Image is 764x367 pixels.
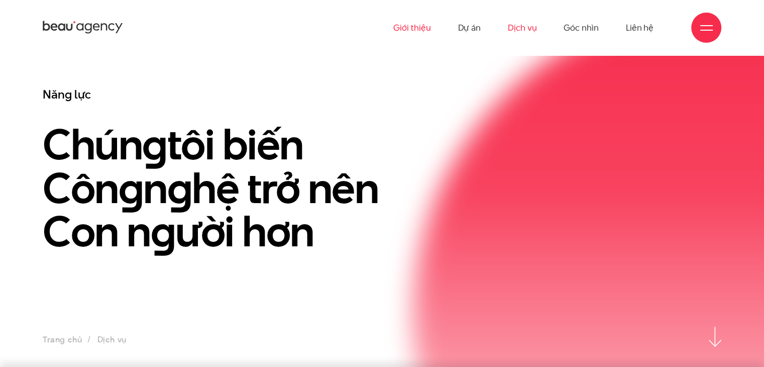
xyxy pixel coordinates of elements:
h1: Chún tôi biến Côn n hệ trở nên Con n ười hơn [43,123,432,254]
en: g [142,114,167,174]
en: g [167,158,192,218]
en: g [119,158,144,218]
a: Trang chủ [43,334,82,345]
h3: Năng lực [43,87,432,103]
en: g [151,201,176,261]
